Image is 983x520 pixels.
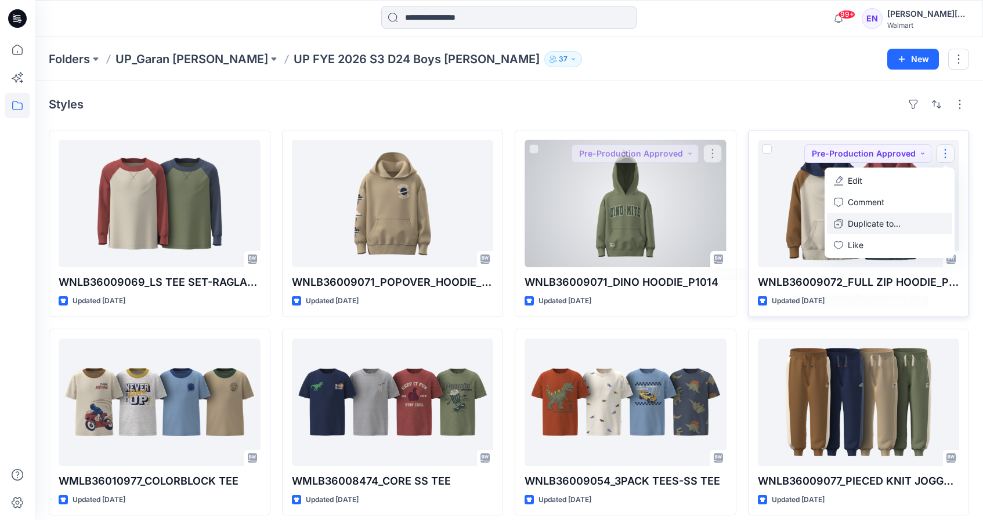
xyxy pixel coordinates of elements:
[306,494,359,506] p: Updated [DATE]
[115,51,268,67] a: UP_Garan [PERSON_NAME]
[49,51,90,67] a: Folders
[306,295,359,307] p: Updated [DATE]
[758,274,960,290] p: WNLB36009072_FULL ZIP HOODIE_P1015
[59,274,261,290] p: WNLB36009069_LS TEE SET-RAGLAN_P1010
[848,174,862,187] p: Edit
[758,140,960,267] a: WNLB36009072_FULL ZIP HOODIE_P1015
[758,339,960,466] a: WNLB36009077_PIECED KNIT JOGGER_P1012
[292,339,494,466] a: WMLB36008474_CORE SS TEE
[848,217,901,230] p: Duplicate to...
[525,274,727,290] p: WNLB36009071_DINO HOODIE_P1014
[59,140,261,267] a: WNLB36009069_LS TEE SET-RAGLAN_P1010
[525,140,727,267] a: WNLB36009071_DINO HOODIE_P1014
[559,53,568,66] p: 37
[827,170,952,191] a: Edit
[848,239,863,251] p: Like
[525,339,727,466] a: WNLB36009054_3PACK TEES-SS TEE
[59,473,261,489] p: WMLB36010977_COLORBLOCK TEE
[539,295,591,307] p: Updated [DATE]
[73,494,125,506] p: Updated [DATE]
[887,7,968,21] div: [PERSON_NAME][DATE]
[49,97,84,111] h4: Styles
[848,196,884,208] p: Comment
[73,295,125,307] p: Updated [DATE]
[772,494,825,506] p: Updated [DATE]
[292,274,494,290] p: WNLB36009071_POPOVER_HOODIE_P1013
[772,295,825,307] p: Updated [DATE]
[59,339,261,466] a: WMLB36010977_COLORBLOCK TEE
[292,140,494,267] a: WNLB36009071_POPOVER_HOODIE_P1013
[887,49,939,70] button: New
[862,8,883,29] div: EN
[758,473,960,489] p: WNLB36009077_PIECED KNIT JOGGER_P1012
[525,473,727,489] p: WNLB36009054_3PACK TEES-SS TEE
[544,51,582,67] button: 37
[294,51,540,67] p: UP FYE 2026 S3 D24 Boys [PERSON_NAME]
[539,494,591,506] p: Updated [DATE]
[838,10,855,19] span: 99+
[887,21,968,30] div: Walmart
[292,473,494,489] p: WMLB36008474_CORE SS TEE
